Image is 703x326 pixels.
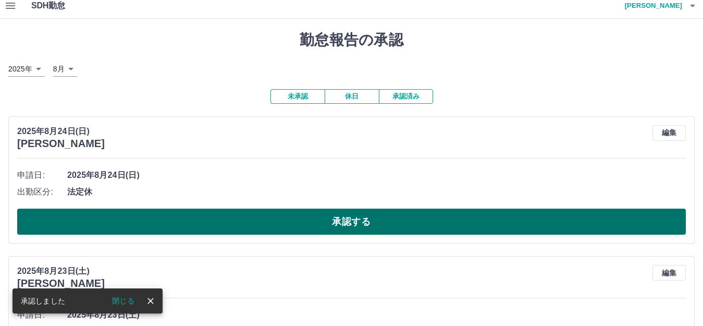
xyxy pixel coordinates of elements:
span: 2025年8月24日(日) [67,169,686,182]
button: 休日 [325,89,379,104]
button: 承認する [17,209,686,235]
div: 2025年 [8,62,45,77]
button: 編集 [652,125,686,141]
button: close [143,293,158,309]
span: 申請日: [17,169,67,182]
span: 申請日: [17,309,67,321]
h3: [PERSON_NAME] [17,277,105,289]
p: 2025年8月24日(日) [17,125,105,138]
div: 承認しました [21,292,65,310]
p: 2025年8月23日(土) [17,265,105,277]
button: 未承認 [270,89,325,104]
span: 出勤区分: [17,186,67,198]
span: 2025年8月23日(土) [67,309,686,321]
h3: [PERSON_NAME] [17,138,105,150]
button: 閉じる [104,293,143,309]
div: 8月 [53,62,77,77]
span: 法定休 [67,186,686,198]
button: 編集 [652,265,686,281]
button: 承認済み [379,89,433,104]
h1: 勤怠報告の承認 [8,31,695,49]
